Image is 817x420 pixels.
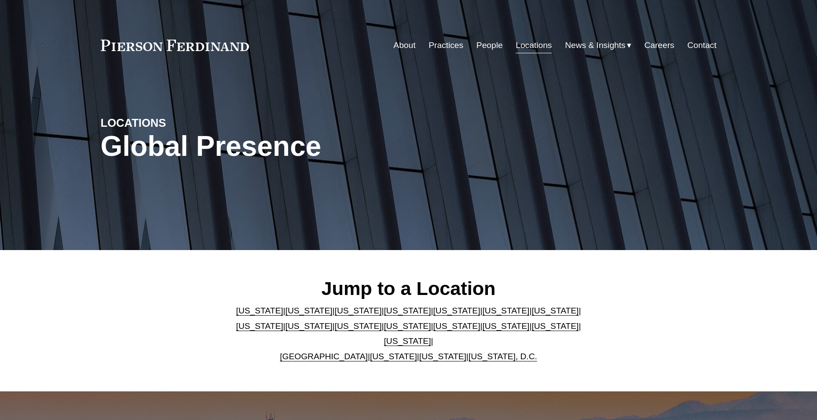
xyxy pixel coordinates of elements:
a: [US_STATE] [384,306,431,315]
a: [US_STATE] [482,321,529,331]
h2: Jump to a Location [229,277,588,300]
a: Practices [429,37,463,54]
a: [US_STATE] [335,321,382,331]
p: | | | | | | | | | | | | | | | | | | [229,303,588,364]
a: [US_STATE] [286,321,333,331]
a: [US_STATE] [286,306,333,315]
a: Careers [644,37,674,54]
h1: Global Presence [101,130,511,162]
a: About [393,37,415,54]
a: Locations [516,37,552,54]
a: [US_STATE] [433,321,480,331]
a: [US_STATE] [531,321,579,331]
a: [US_STATE] [370,352,417,361]
a: [US_STATE] [384,336,431,346]
h4: LOCATIONS [101,116,255,130]
a: People [476,37,503,54]
a: folder dropdown [565,37,631,54]
a: [US_STATE] [384,321,431,331]
a: [US_STATE] [335,306,382,315]
a: [US_STATE] [482,306,529,315]
a: [US_STATE], D.C. [469,352,537,361]
a: [US_STATE] [531,306,579,315]
a: [US_STATE] [433,306,480,315]
span: News & Insights [565,38,626,53]
a: [GEOGRAPHIC_DATA] [280,352,368,361]
a: Contact [687,37,716,54]
a: [US_STATE] [236,306,283,315]
a: [US_STATE] [419,352,466,361]
a: [US_STATE] [236,321,283,331]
